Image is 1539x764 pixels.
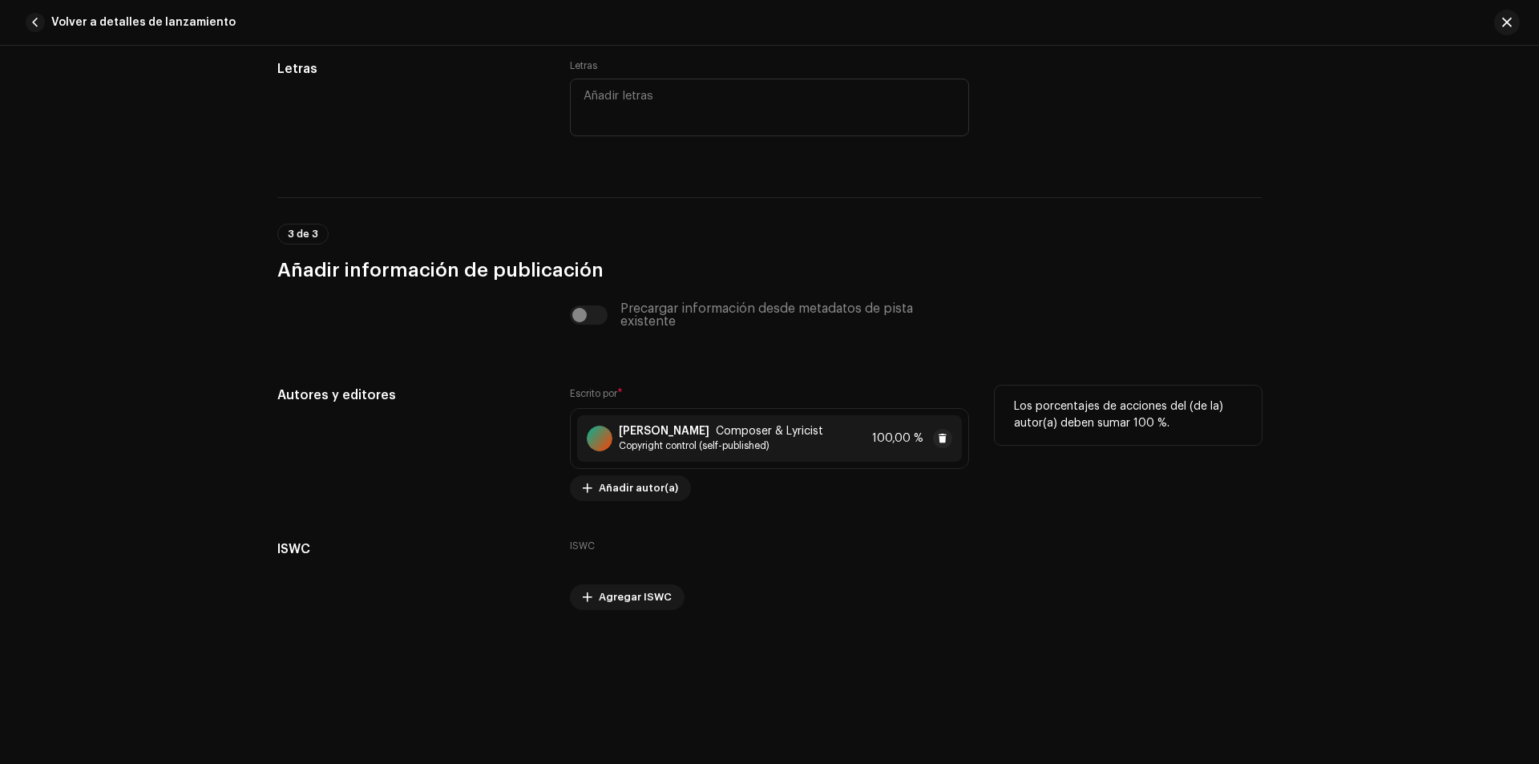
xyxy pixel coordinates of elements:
[1014,398,1242,432] p: Los porcentajes de acciones del (de la) autor(a) deben sumar 100 %.
[619,425,709,438] strong: [PERSON_NAME]
[599,581,672,613] span: Agregar ISWC
[277,540,544,559] h5: ISWC
[277,386,544,405] h5: Autores y editores
[288,229,318,239] span: 3 de 3
[599,472,678,504] span: Añadir autor(a)
[570,59,597,72] label: Letras
[872,432,923,445] span: 100,00 %
[716,425,823,438] span: Composer & Lyricist
[619,439,823,452] span: Copyright control (self-published)
[570,475,691,501] button: Añadir autor(a)
[570,540,595,552] label: ISWC
[570,389,617,398] small: Escrito por
[570,584,685,610] button: Agregar ISWC
[277,59,544,79] h5: Letras
[277,257,1262,283] h3: Añadir información de publicación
